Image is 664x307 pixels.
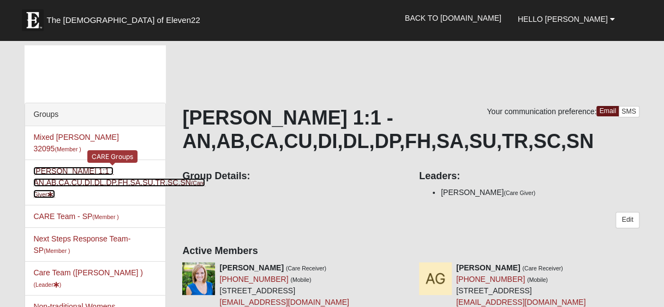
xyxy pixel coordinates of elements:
a: Back to [DOMAIN_NAME] [397,4,510,32]
a: CARE Team - SP(Member ) [33,212,118,221]
h4: Group Details: [182,170,403,182]
small: (Care Receiver) [286,265,326,271]
div: Groups [25,103,165,126]
a: SMS [618,106,639,117]
strong: [PERSON_NAME] [219,263,283,272]
a: [PHONE_NUMBER] [456,275,525,284]
span: Hello [PERSON_NAME] [518,15,608,23]
a: Next Steps Response Team- SP(Member ) [33,234,130,255]
strong: [PERSON_NAME] [456,263,520,272]
a: Email [596,106,619,116]
span: Your communication preference: [487,107,596,116]
a: Edit [615,212,639,228]
small: (Leader ) [33,281,61,288]
small: (Care Giver) [504,190,535,196]
a: [PERSON_NAME] 1:1 - AN,AB,CA,CU,DI,DL,DP,FH,SA,SU,TR,SC,SN(Care Giver) [33,167,205,198]
small: (Member ) [44,247,70,254]
small: (Mobile) [527,276,548,283]
a: Mixed [PERSON_NAME] 32095(Member ) [33,133,118,153]
h4: Active Members [182,245,639,257]
a: Hello [PERSON_NAME] [510,5,623,33]
div: CARE Groups [87,150,137,163]
h4: Leaders: [419,170,639,182]
a: [PHONE_NUMBER] [219,275,288,284]
a: The [DEMOGRAPHIC_DATA] of Eleven22 [16,4,235,31]
small: (Member ) [92,214,118,220]
small: (Care Receiver) [522,265,563,271]
li: [PERSON_NAME] [441,187,639,198]
a: Care Team ([PERSON_NAME] )(Leader) [33,268,142,288]
h1: [PERSON_NAME] 1:1 - AN,AB,CA,CU,DI,DL,DP,FH,SA,SU,TR,SC,SN [182,106,639,153]
small: (Mobile) [290,276,311,283]
img: Eleven22 logo [22,9,44,31]
span: The [DEMOGRAPHIC_DATA] of Eleven22 [46,15,200,26]
small: (Member ) [55,146,81,152]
